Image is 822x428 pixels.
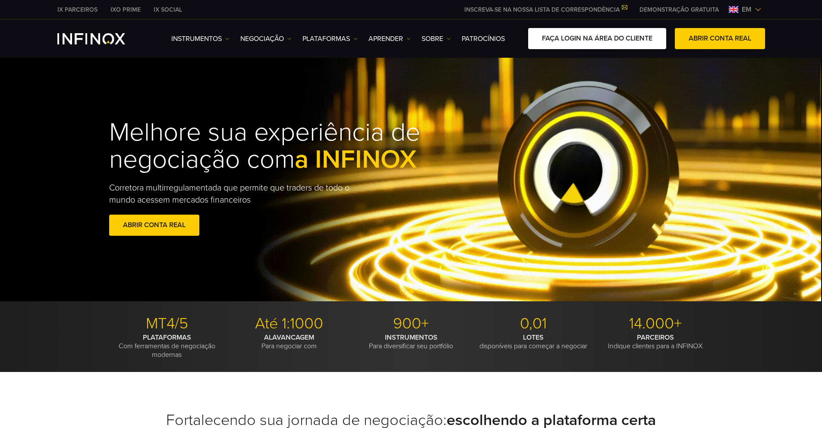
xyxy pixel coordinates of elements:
[51,5,104,14] a: INFINOX
[385,333,438,342] font: INSTRUMENTOS
[104,5,147,14] a: INFINOX
[368,34,411,44] a: Aprender
[255,314,323,333] font: Até 1:1000
[368,34,403,43] font: Aprender
[608,342,702,350] font: Indique clientes para a INFINOX
[302,34,358,44] a: PLATAFORMAS
[417,289,422,294] span: Go to slide 3
[675,28,765,49] a: ABRIR CONTA REAL
[110,6,141,13] font: IXO PRIME
[143,333,191,342] font: PLATAFORMAS
[637,333,674,342] font: PARCEIROS
[240,34,284,43] font: NEGOCIAÇÃO
[109,117,420,175] font: Melhore sua experiência de negociação com
[523,333,544,342] font: LOTES
[109,183,350,205] font: Corretora multirregulamentada que permite que traders de todo o mundo acessem mercados financeiros
[479,342,587,350] font: disponíveis para começar a negociar
[629,314,682,333] font: 14.000+
[422,34,451,44] a: SOBRE
[520,314,547,333] font: 0,01
[261,342,317,350] font: Para negociar com
[123,221,186,229] font: ABRIR CONTA REAL
[146,314,188,333] font: MT4/5
[171,34,222,43] font: Instrumentos
[542,34,652,43] font: FAÇA LOGIN NA ÁREA DO CLIENTE
[295,144,417,175] font: a INFINOX
[154,6,182,13] font: IX SOCIAL
[462,34,505,43] font: PATROCÍNIOS
[147,5,189,14] a: INFINOX
[264,333,314,342] font: ALAVANCAGEM
[639,6,719,13] font: DEMONSTRAÇÃO GRATUITA
[109,215,199,236] a: ABRIR CONTA REAL
[400,289,405,294] span: Go to slide 1
[369,342,453,350] font: Para diversificar seu portfólio
[409,289,414,294] span: Go to slide 2
[57,33,145,44] a: Logotipo INFINOX
[464,6,620,13] font: INSCREVA-SE NA NOSSA LISTA DE CORRESPONDÊNCIA
[528,28,666,49] a: FAÇA LOGIN NA ÁREA DO CLIENTE
[458,6,633,13] a: INSCREVA-SE NA NOSSA LISTA DE CORRESPONDÊNCIA
[742,5,751,14] font: em
[57,6,98,13] font: IX PARCEIROS
[240,34,292,44] a: NEGOCIAÇÃO
[302,34,350,43] font: PLATAFORMAS
[119,342,215,359] font: Com ferramentas de negociação modernas
[689,34,751,43] font: ABRIR CONTA REAL
[393,314,429,333] font: 900+
[422,34,443,43] font: SOBRE
[633,5,725,14] a: CARDÁPIO INFINOX
[462,34,505,44] a: PATROCÍNIOS
[171,34,230,44] a: Instrumentos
